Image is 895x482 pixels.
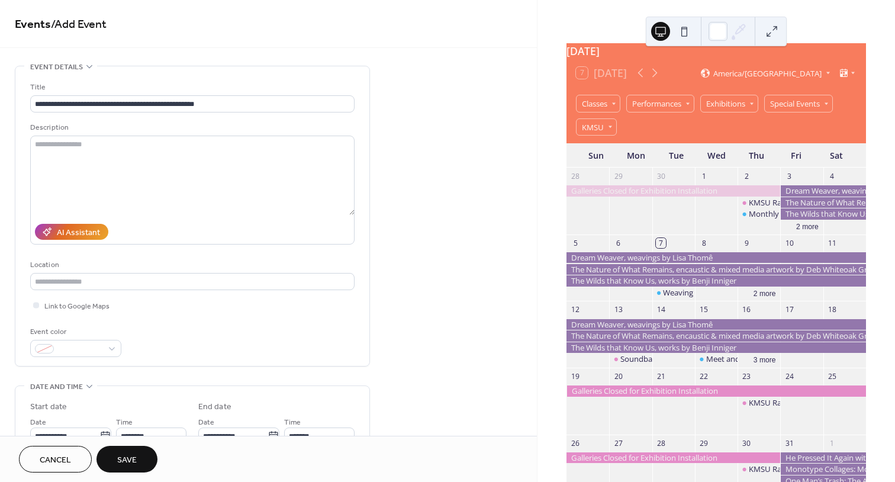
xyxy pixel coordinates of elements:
[699,238,709,248] div: 8
[30,61,83,73] span: Event details
[57,227,100,239] div: AI Assistant
[613,372,623,382] div: 20
[566,452,780,463] div: Galleries Closed for Exhibition Installation
[566,264,866,275] div: The Nature of What Remains, encaustic & mixed media artwork by Deb Whiteoak Groebner
[284,416,301,429] span: Time
[566,252,866,263] div: Dream Weaver, weavings by Lisa Thomê
[695,354,738,364] div: Meet and Learn: Deb Whiteoak Groebner
[566,385,866,396] div: Galleries Closed for Exhibition Installation
[784,305,794,315] div: 17
[696,143,736,168] div: Wed
[30,416,46,429] span: Date
[827,438,837,448] div: 1
[736,143,777,168] div: Thu
[713,69,822,77] span: America/[GEOGRAPHIC_DATA]
[749,208,839,219] div: Monthly Fiber Arts Group
[30,259,352,271] div: Location
[780,208,866,219] div: The Wilds that Know Us, works by Benji Inniger
[566,342,866,353] div: The Wilds that Know Us, works by Benji Inniger
[738,208,780,219] div: Monthly Fiber Arts Group
[699,172,709,182] div: 1
[656,305,666,315] div: 14
[699,438,709,448] div: 29
[566,185,780,196] div: Galleries Closed for Exhibition Installation
[706,354,887,364] div: Meet and Learn: [PERSON_NAME] [PERSON_NAME]
[780,452,866,463] div: He Pressed It Again with the Same Result - Works by Eric Ouren
[663,287,816,298] div: Weaving Sound - Sound Healing Experience
[117,454,137,467] span: Save
[780,185,866,196] div: Dream Weaver, weavings by Lisa Thomê
[652,287,695,298] div: Weaving Sound - Sound Healing Experience
[656,143,697,168] div: Tue
[566,275,866,286] div: The Wilds that Know Us, works by Benji Inniger
[738,464,780,474] div: KMSU Radio: The Exhibitionists
[613,172,623,182] div: 29
[777,143,817,168] div: Fri
[656,238,666,248] div: 7
[749,287,781,298] button: 2 more
[616,143,656,168] div: Mon
[738,197,780,208] div: KMSU Radio: The Exhibitionists
[827,172,837,182] div: 4
[571,305,581,315] div: 12
[609,354,652,364] div: Soundbath & Writing Workshop
[742,172,752,182] div: 2
[566,319,866,330] div: Dream Weaver, weavings by Lisa Thomê
[576,143,616,168] div: Sun
[827,238,837,248] div: 11
[827,372,837,382] div: 25
[742,305,752,315] div: 16
[656,172,666,182] div: 30
[30,381,83,393] span: Date and time
[198,401,231,413] div: End date
[613,305,623,315] div: 13
[571,238,581,248] div: 5
[784,238,794,248] div: 10
[656,372,666,382] div: 21
[30,326,119,338] div: Event color
[791,220,823,232] button: 2 more
[749,397,858,408] div: KMSU Radio: The Exhibitionists
[30,81,352,94] div: Title
[784,438,794,448] div: 31
[40,454,71,467] span: Cancel
[699,372,709,382] div: 22
[566,330,866,341] div: The Nature of What Remains, encaustic & mixed media artwork by Deb Whiteoak Groebner
[784,372,794,382] div: 24
[749,354,781,365] button: 3 more
[784,172,794,182] div: 3
[571,438,581,448] div: 26
[780,464,866,474] div: Monotype Collages: Mosaics of the Mind, works by Mary Gitter Zehnder
[566,43,866,59] div: [DATE]
[30,401,67,413] div: Start date
[742,372,752,382] div: 23
[613,238,623,248] div: 6
[620,354,733,364] div: Soundbath & Writing Workshop
[35,224,108,240] button: AI Assistant
[827,305,837,315] div: 18
[749,464,858,474] div: KMSU Radio: The Exhibitionists
[816,143,857,168] div: Sat
[198,416,214,429] span: Date
[30,121,352,134] div: Description
[742,238,752,248] div: 9
[656,438,666,448] div: 28
[571,372,581,382] div: 19
[749,197,858,208] div: KMSU Radio: The Exhibitionists
[51,13,107,36] span: / Add Event
[571,172,581,182] div: 28
[699,305,709,315] div: 15
[19,446,92,473] button: Cancel
[738,397,780,408] div: KMSU Radio: The Exhibitionists
[116,416,133,429] span: Time
[780,197,866,208] div: The Nature of What Remains, encaustic & mixed media artwork by Deb Whiteoak Groebner
[742,438,752,448] div: 30
[15,13,51,36] a: Events
[44,300,110,313] span: Link to Google Maps
[613,438,623,448] div: 27
[96,446,157,473] button: Save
